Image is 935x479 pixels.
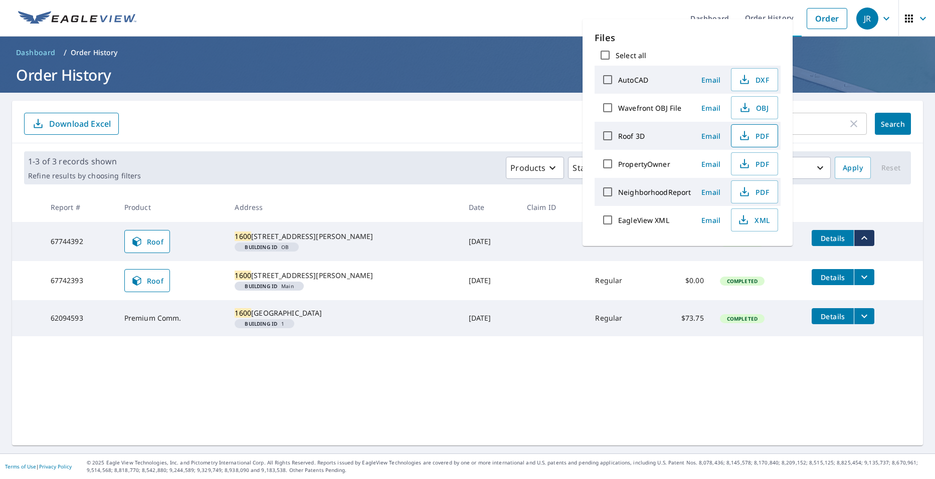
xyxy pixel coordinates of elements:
th: Date [461,192,519,222]
p: Products [510,162,545,174]
span: Dashboard [16,48,56,58]
span: Details [818,312,848,321]
a: Dashboard [12,45,60,61]
span: Email [699,187,723,197]
button: Apply [835,157,871,179]
td: $73.75 [653,300,711,336]
span: OBJ [737,102,770,114]
span: PDF [737,186,770,198]
button: filesDropdownBtn-67742393 [854,269,874,285]
div: [GEOGRAPHIC_DATA] [235,308,452,318]
button: Products [506,157,564,179]
p: © 2025 Eagle View Technologies, Inc. and Pictometry International Corp. All Rights Reserved. Repo... [87,459,930,474]
em: Building ID [245,245,277,250]
label: EagleView XML [618,215,669,225]
li: / [64,47,67,59]
em: Building ID [245,321,277,326]
button: Email [695,184,727,200]
mark: 1600 [235,271,251,280]
span: Email [699,131,723,141]
span: Search [883,119,903,129]
a: Terms of Use [5,463,36,470]
td: $0.00 [653,261,711,300]
button: DXF [731,68,778,91]
button: Download Excel [24,113,119,135]
span: Email [699,159,723,169]
span: Completed [721,315,764,322]
span: 1 [239,321,290,326]
span: PDF [737,158,770,170]
div: [STREET_ADDRESS][PERSON_NAME] [235,271,452,281]
span: Email [699,75,723,85]
mark: 1600 [235,231,251,241]
p: Download Excel [49,118,111,129]
button: PDF [731,124,778,147]
td: [DATE] [461,261,519,300]
p: 1-3 of 3 records shown [28,155,141,167]
button: Email [695,212,727,228]
span: Roof [131,275,164,287]
button: detailsBtn-67742393 [812,269,854,285]
label: Select all [616,51,646,60]
td: Regular [587,300,653,336]
th: Address [227,192,460,222]
p: Order History [71,48,118,58]
th: Product [116,192,227,222]
img: EV Logo [18,11,136,26]
td: 67742393 [43,261,116,300]
td: [DATE] [461,300,519,336]
span: Main [239,284,299,289]
span: Details [818,273,848,282]
label: Roof 3D [618,131,645,141]
p: | [5,463,72,469]
label: Wavefront OBJ File [618,103,681,113]
span: PDF [737,130,770,142]
span: Details [818,233,848,243]
button: Email [695,72,727,88]
button: detailsBtn-67744392 [812,230,854,246]
a: Roof [124,230,170,253]
mark: 1600 [235,308,251,318]
h1: Order History [12,65,923,85]
span: Email [699,103,723,113]
nav: breadcrumb [12,45,923,61]
button: filesDropdownBtn-62094593 [854,308,874,324]
span: Email [699,215,723,225]
button: Email [695,100,727,116]
p: Files [595,31,781,45]
td: 67744392 [43,222,116,261]
th: Report # [43,192,116,222]
a: Privacy Policy [39,463,72,470]
p: Refine results by choosing filters [28,171,141,180]
span: Apply [843,162,863,174]
th: Claim ID [519,192,588,222]
div: JR [856,8,878,30]
label: NeighborhoodReport [618,187,691,197]
a: Roof [124,269,170,292]
span: Roof [131,235,164,248]
span: OB [239,245,295,250]
button: filesDropdownBtn-67744392 [854,230,874,246]
div: [STREET_ADDRESS][PERSON_NAME] [235,231,452,242]
button: Email [695,128,727,144]
button: Search [875,113,911,135]
button: XML [731,208,778,231]
td: [DATE] [461,222,519,261]
span: DXF [737,74,770,86]
button: PDF [731,152,778,175]
td: 62094593 [43,300,116,336]
a: Order [807,8,847,29]
p: Status [573,162,597,174]
button: Status [568,157,616,179]
button: PDF [731,180,778,203]
span: XML [737,214,770,226]
label: PropertyOwner [618,159,670,169]
td: Regular [587,261,653,300]
td: Premium Comm. [116,300,227,336]
label: AutoCAD [618,75,648,85]
button: detailsBtn-62094593 [812,308,854,324]
button: Email [695,156,727,172]
button: OBJ [731,96,778,119]
span: Completed [721,278,764,285]
em: Building ID [245,284,277,289]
